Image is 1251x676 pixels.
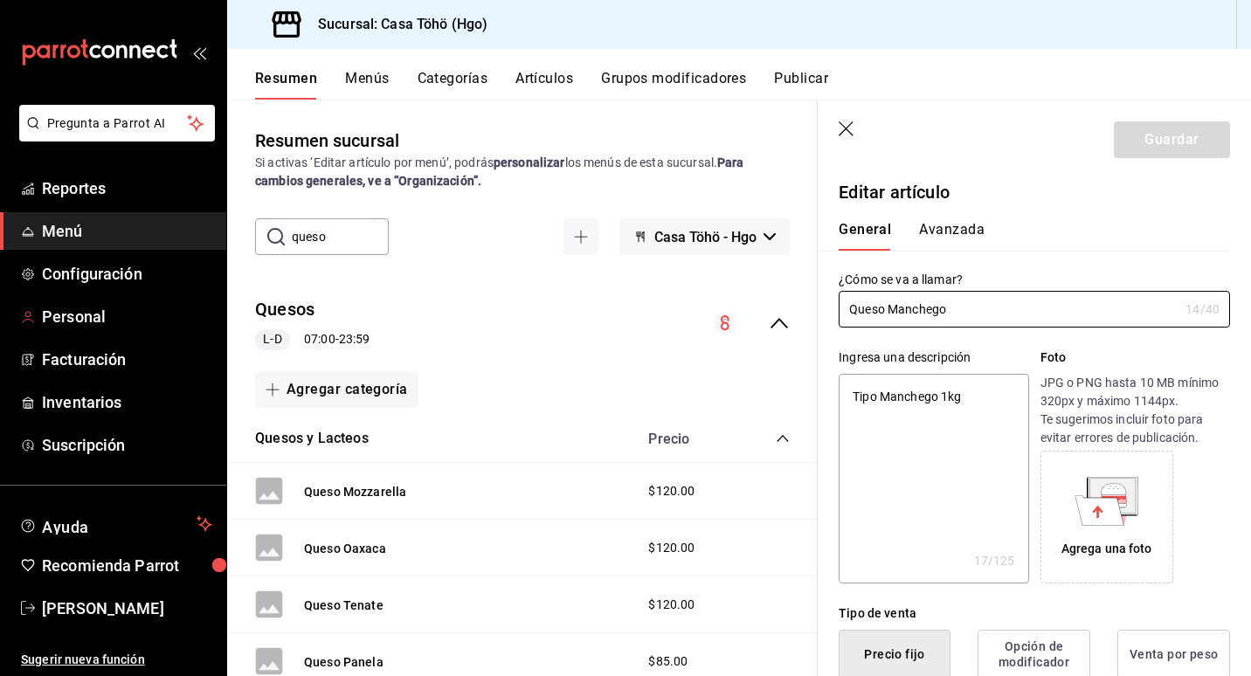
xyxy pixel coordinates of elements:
button: Quesos [255,297,314,322]
button: Resumen [255,70,317,100]
span: Casa Töhö - Hgo [654,229,757,245]
button: Categorías [418,70,488,100]
span: $85.00 [648,652,688,671]
button: Menús [345,70,389,100]
span: Ayuda [42,514,190,535]
button: General [839,221,891,251]
span: Suscripción [42,433,212,457]
button: Quesos y Lacteos [255,429,369,449]
span: Sugerir nueva función [21,651,212,669]
span: Personal [42,305,212,328]
button: Grupos modificadores [601,70,746,100]
input: Buscar menú [292,219,389,254]
span: Recomienda Parrot [42,554,212,577]
span: $120.00 [648,539,695,557]
span: L-D [256,330,288,348]
div: Si activas ‘Editar artículo por menú’, podrás los menús de esta sucursal. [255,154,790,190]
div: collapse-menu-row [227,283,818,364]
div: Resumen sucursal [255,128,399,154]
button: open_drawer_menu [192,45,206,59]
p: Editar artículo [839,179,1230,205]
button: Pregunta a Parrot AI [19,105,215,141]
strong: personalizar [494,155,565,169]
div: navigation tabs [839,221,1209,251]
div: Precio [631,431,743,447]
div: 07:00 - 23:59 [255,329,370,350]
button: Queso Panela [304,653,384,671]
button: Casa Töhö - Hgo [619,218,790,255]
div: Tipo de venta [839,604,1230,623]
label: ¿Cómo se va a llamar? [839,273,1230,286]
button: Publicar [774,70,828,100]
div: 14 /40 [1185,300,1220,318]
h3: Sucursal: Casa Töhö (Hgo) [304,14,487,35]
button: Queso Mozzarella [304,483,406,500]
button: Artículos [515,70,573,100]
button: Queso Oaxaca [304,540,386,557]
span: Pregunta a Parrot AI [47,114,188,133]
div: Ingresa una descripción [839,348,1028,367]
span: [PERSON_NAME] [42,597,212,620]
span: Menú [42,219,212,243]
a: Pregunta a Parrot AI [12,127,215,145]
div: Agrega una foto [1061,540,1152,558]
span: $120.00 [648,596,695,614]
div: Agrega una foto [1045,455,1169,579]
button: Agregar categoría [255,371,418,408]
div: navigation tabs [255,70,1251,100]
p: JPG o PNG hasta 10 MB mínimo 320px y máximo 1144px. Te sugerimos incluir foto para evitar errores... [1040,374,1230,447]
span: Facturación [42,348,212,371]
button: Avanzada [919,221,985,251]
span: Reportes [42,176,212,200]
span: $120.00 [648,482,695,500]
p: Foto [1040,348,1230,367]
span: Configuración [42,262,212,286]
span: Inventarios [42,390,212,414]
button: Queso Tenate [304,597,384,614]
button: collapse-category-row [776,431,790,445]
div: 17 /125 [974,552,1015,569]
